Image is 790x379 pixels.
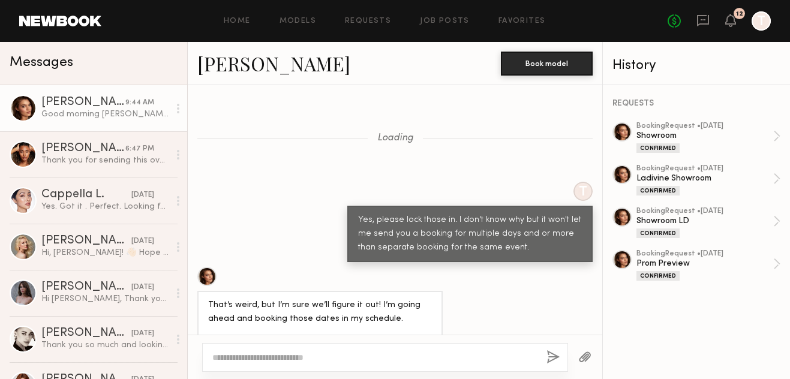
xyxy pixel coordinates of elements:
div: Showroom [636,130,773,142]
a: bookingRequest •[DATE]Prom PreviewConfirmed [636,250,780,281]
div: [PERSON_NAME] [41,97,125,109]
div: Thank you for sending this over. I look forward to seeing you all! [41,155,169,166]
a: bookingRequest •[DATE]ShowroomConfirmed [636,122,780,153]
a: Requests [345,17,391,25]
div: Good morning [PERSON_NAME]! Not a problem at all🙌🏻 changing it to 10-2pm. [41,109,169,120]
div: [DATE] [131,282,154,293]
div: Yes, please lock those in. I don't know why but it won't let me send you a booking for multiple d... [358,213,582,255]
span: Loading [377,133,413,143]
a: Home [224,17,251,25]
div: booking Request • [DATE] [636,122,773,130]
div: Hi [PERSON_NAME], Thank you for reaching out. I’m available and flexible on the dates as of now d... [41,293,169,305]
div: booking Request • [DATE] [636,165,773,173]
a: Job Posts [420,17,470,25]
div: Confirmed [636,186,680,195]
div: [DATE] [131,328,154,339]
a: Favorites [498,17,546,25]
div: [PERSON_NAME] [41,281,131,293]
div: Cappella L. [41,189,131,201]
a: Book model [501,58,593,68]
div: booking Request • [DATE] [636,207,773,215]
div: 12 [736,11,743,17]
div: [PERSON_NAME] [41,143,125,155]
div: booking Request • [DATE] [636,250,773,258]
div: Showroom LD [636,215,773,227]
a: bookingRequest •[DATE]Showroom LDConfirmed [636,207,780,238]
div: 9:44 AM [125,97,154,109]
div: Ladivine Showroom [636,173,773,184]
span: Messages [10,56,73,70]
div: [DATE] [131,189,154,201]
a: Models [280,17,316,25]
button: Book model [501,52,593,76]
a: T [752,11,771,31]
div: Yes. Got it . Perfect. Looking forward to working with you 🙏 [41,201,169,212]
div: Hi, [PERSON_NAME]! 👋🏻 Hope all’s well and thanks for getting in touch! 😊 Yes I’m interested and e... [41,247,169,258]
div: [PERSON_NAME] [41,327,131,339]
div: Confirmed [636,143,680,153]
div: [DATE] [131,236,154,247]
div: REQUESTS [612,100,780,108]
div: Confirmed [636,271,680,281]
div: [PERSON_NAME] [41,235,131,247]
div: History [612,59,780,73]
div: Confirmed [636,228,680,238]
div: Prom Preview [636,258,773,269]
a: bookingRequest •[DATE]Ladivine ShowroomConfirmed [636,165,780,195]
div: Thank you so much and looking forward to hearing back from you soon! [PERSON_NAME] [41,339,169,351]
div: 6:47 PM [125,143,154,155]
a: [PERSON_NAME] [197,50,350,76]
